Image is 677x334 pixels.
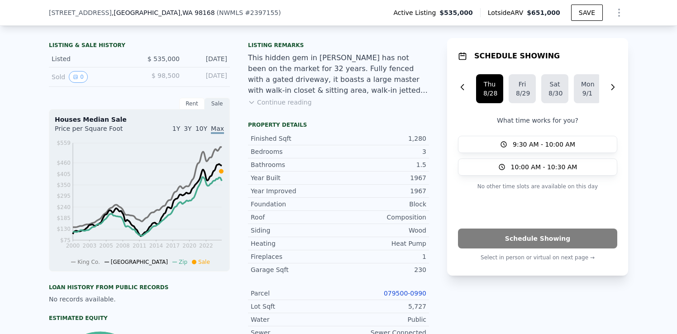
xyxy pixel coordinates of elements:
[205,98,230,110] div: Sale
[439,8,473,17] span: $535,000
[49,284,230,291] div: Loan history from public records
[458,158,617,176] button: 10:00 AM - 10:30 AM
[458,136,617,153] button: 9:30 AM - 10:00 AM
[483,80,496,89] div: Thu
[52,71,132,83] div: Sold
[57,160,71,166] tspan: $460
[338,239,426,248] div: Heat Pump
[179,98,205,110] div: Rent
[509,74,536,103] button: Fri8/29
[338,315,426,324] div: Public
[458,181,617,192] p: No other time slots are available on this day
[152,72,180,79] span: $ 98,500
[57,204,71,210] tspan: $240
[60,237,71,243] tspan: $75
[52,54,132,63] div: Listed
[172,125,180,132] span: 1Y
[458,116,617,125] p: What time works for you?
[476,74,503,103] button: Thu8/28
[251,173,338,182] div: Year Built
[49,295,230,304] div: No records available.
[55,115,224,124] div: Houses Median Sale
[217,8,281,17] div: ( )
[248,121,429,129] div: Property details
[219,9,243,16] span: NWMLS
[574,74,601,103] button: Mon9/1
[245,9,278,16] span: # 2397155
[458,252,617,263] p: Select in person or virtual on next page →
[57,215,71,221] tspan: $185
[488,8,527,17] span: Lotside ARV
[251,302,338,311] div: Lot Sqft
[541,74,568,103] button: Sat8/30
[49,42,230,51] div: LISTING & SALE HISTORY
[251,160,338,169] div: Bathrooms
[111,259,168,265] span: [GEOGRAPHIC_DATA]
[251,186,338,196] div: Year Improved
[338,186,426,196] div: 1967
[527,9,560,16] span: $651,000
[116,243,130,249] tspan: 2008
[211,125,224,134] span: Max
[55,124,139,138] div: Price per Square Foot
[338,226,426,235] div: Wood
[66,243,80,249] tspan: 2000
[99,243,113,249] tspan: 2005
[148,55,180,62] span: $ 535,000
[338,265,426,274] div: 230
[513,140,575,149] span: 9:30 AM - 10:00 AM
[57,140,71,146] tspan: $559
[251,315,338,324] div: Water
[251,147,338,156] div: Bedrooms
[251,213,338,222] div: Roof
[251,226,338,235] div: Siding
[251,200,338,209] div: Foundation
[251,252,338,261] div: Fireplaces
[112,8,215,17] span: , [GEOGRAPHIC_DATA]
[338,200,426,209] div: Block
[516,80,529,89] div: Fri
[516,89,529,98] div: 8/29
[338,173,426,182] div: 1967
[338,213,426,222] div: Composition
[548,80,561,89] div: Sat
[166,243,180,249] tspan: 2017
[251,134,338,143] div: Finished Sqft
[338,134,426,143] div: 1,280
[581,80,594,89] div: Mon
[187,54,227,63] div: [DATE]
[77,259,100,265] span: King Co.
[248,98,312,107] button: Continue reading
[338,147,426,156] div: 3
[548,89,561,98] div: 8/30
[384,290,426,297] a: 079500-0990
[483,89,496,98] div: 8/28
[338,302,426,311] div: 5,727
[69,71,88,83] button: View historical data
[248,52,429,96] div: This hidden gem in [PERSON_NAME] has not been on the market for 32 years. Fully fenced with a gat...
[57,182,71,188] tspan: $350
[149,243,163,249] tspan: 2014
[251,289,338,298] div: Parcel
[184,125,191,132] span: 3Y
[474,51,560,62] h1: SCHEDULE SHOWING
[182,243,196,249] tspan: 2020
[571,5,603,21] button: SAVE
[57,171,71,177] tspan: $405
[338,160,426,169] div: 1.5
[199,243,213,249] tspan: 2022
[248,42,429,49] div: Listing remarks
[57,226,71,232] tspan: $130
[57,193,71,199] tspan: $295
[49,315,230,322] div: Estimated Equity
[581,89,594,98] div: 9/1
[133,243,147,249] tspan: 2011
[83,243,97,249] tspan: 2003
[393,8,439,17] span: Active Listing
[195,125,207,132] span: 10Y
[49,8,112,17] span: [STREET_ADDRESS]
[251,239,338,248] div: Heating
[251,265,338,274] div: Garage Sqft
[187,71,227,83] div: [DATE]
[179,259,187,265] span: Zip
